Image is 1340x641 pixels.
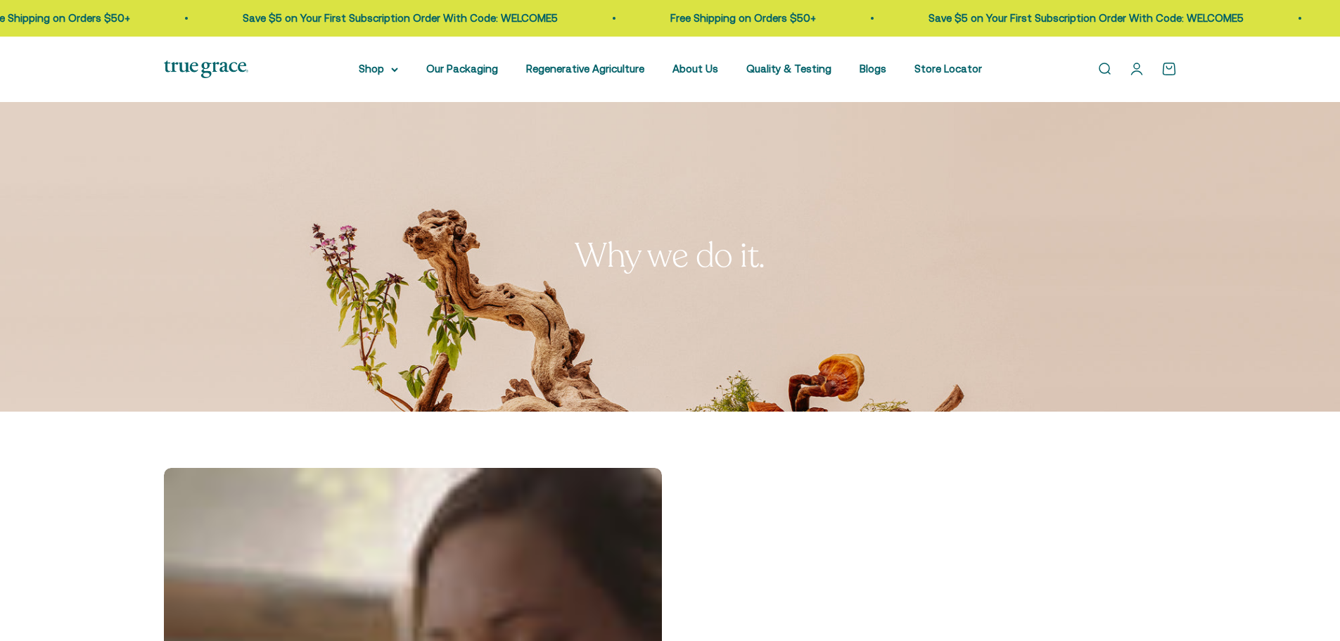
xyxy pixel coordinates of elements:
[359,61,398,77] summary: Shop
[914,63,982,75] a: Store Locator
[575,233,765,279] split-lines: Why we do it.
[664,12,810,24] a: Free Shipping on Orders $50+
[746,63,831,75] a: Quality & Testing
[672,63,718,75] a: About Us
[236,10,551,27] p: Save $5 on Your First Subscription Order With Code: WELCOME5
[922,10,1237,27] p: Save $5 on Your First Subscription Order With Code: WELCOME5
[426,63,498,75] a: Our Packaging
[526,63,644,75] a: Regenerative Agriculture
[860,63,886,75] a: Blogs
